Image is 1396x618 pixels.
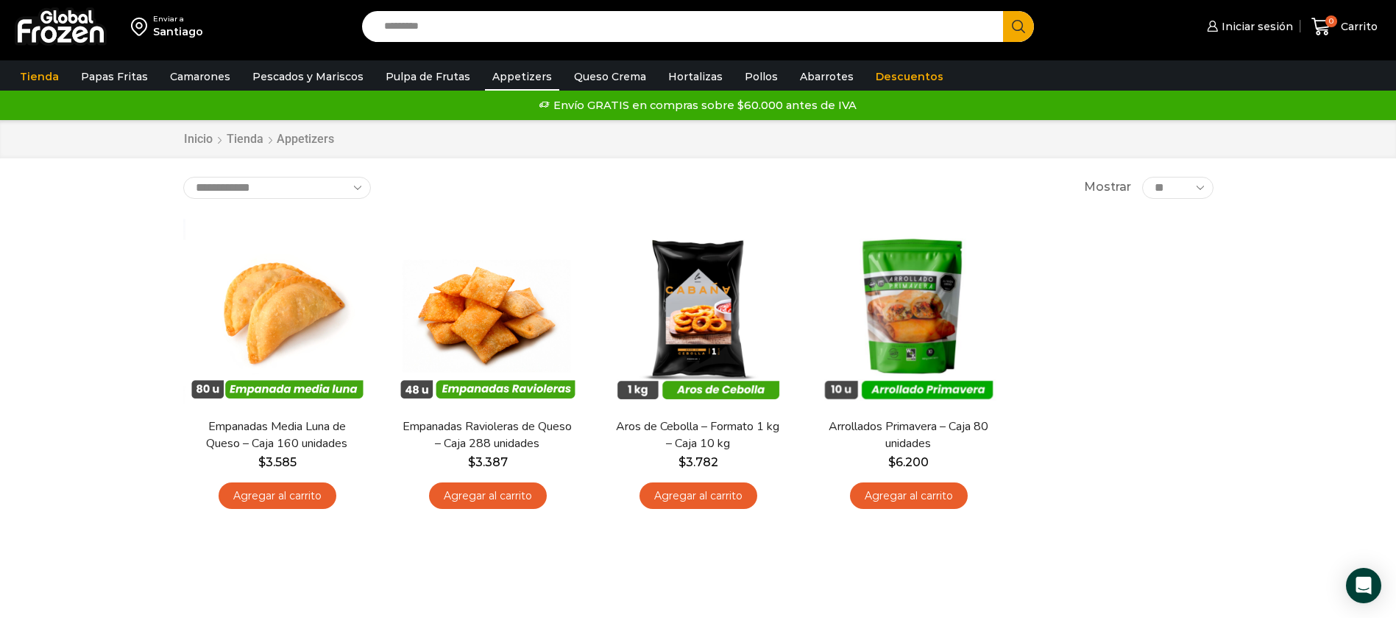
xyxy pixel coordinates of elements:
[1218,19,1293,34] span: Iniciar sesión
[1003,11,1034,42] button: Search button
[153,14,203,24] div: Enviar a
[850,482,968,510] a: Agregar al carrito: “Arrollados Primavera - Caja 80 unidades”
[1337,19,1378,34] span: Carrito
[793,63,861,91] a: Abarrotes
[1203,12,1293,41] a: Iniciar sesión
[258,455,266,469] span: $
[613,418,782,452] a: Aros de Cebolla – Formato 1 kg – Caja 10 kg
[153,24,203,39] div: Santiago
[74,63,155,91] a: Papas Fritas
[131,14,153,39] img: address-field-icon.svg
[219,482,336,510] a: Agregar al carrito: “Empanadas Media Luna de Queso - Caja 160 unidades”
[226,131,264,148] a: Tienda
[868,63,951,91] a: Descuentos
[485,63,559,91] a: Appetizers
[639,482,757,510] a: Agregar al carrito: “Aros de Cebolla - Formato 1 kg - Caja 10 kg”
[678,455,686,469] span: $
[1346,568,1381,603] div: Open Intercom Messenger
[661,63,730,91] a: Hortalizas
[567,63,653,91] a: Queso Crema
[737,63,785,91] a: Pollos
[183,131,334,148] nav: Breadcrumb
[245,63,371,91] a: Pescados y Mariscos
[183,131,213,148] a: Inicio
[192,418,361,452] a: Empanadas Media Luna de Queso – Caja 160 unidades
[258,455,297,469] bdi: 3.585
[823,418,993,452] a: Arrollados Primavera – Caja 80 unidades
[183,177,371,199] select: Pedido de la tienda
[468,455,508,469] bdi: 3.387
[1308,10,1381,44] a: 0 Carrito
[888,455,929,469] bdi: 6.200
[378,63,478,91] a: Pulpa de Frutas
[1084,179,1131,196] span: Mostrar
[13,63,66,91] a: Tienda
[468,455,475,469] span: $
[403,418,572,452] a: Empanadas Ravioleras de Queso – Caja 288 unidades
[277,132,334,146] h1: Appetizers
[1325,15,1337,27] span: 0
[888,455,896,469] span: $
[429,482,547,510] a: Agregar al carrito: “Empanadas Ravioleras de Queso - Caja 288 unidades”
[163,63,238,91] a: Camarones
[678,455,718,469] bdi: 3.782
